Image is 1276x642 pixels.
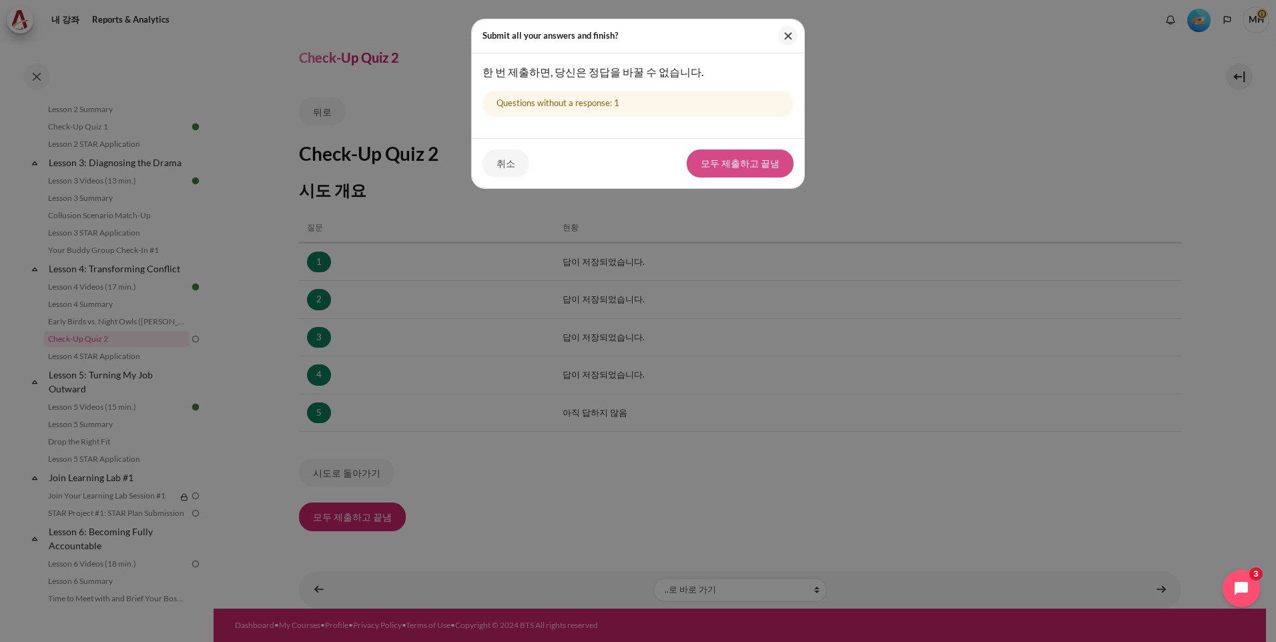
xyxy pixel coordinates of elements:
[483,149,529,178] button: 취소
[687,149,793,178] button: 모두 제출하고 끝냄
[483,91,793,117] div: Questions without a response: 1
[483,64,793,80] div: 한 번 제출하면, 당신은 정답을 바꿀 수 없습니다.
[778,26,797,45] button: 닫기
[483,29,618,43] h5: Submit all your answers and finish?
